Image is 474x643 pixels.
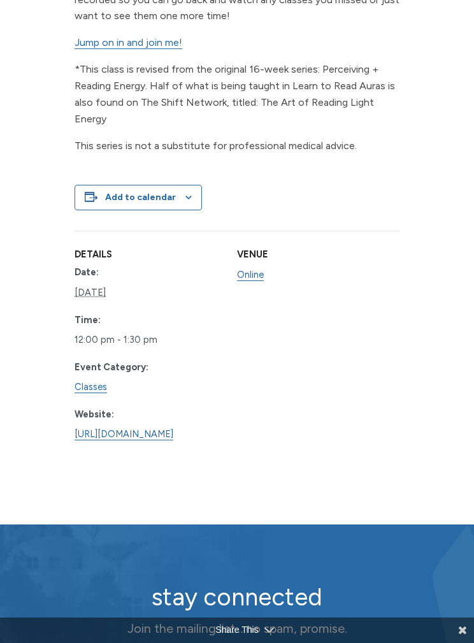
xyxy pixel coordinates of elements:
dt: Event Category: [75,360,222,375]
dt: Date: [75,265,222,280]
button: View links to add events to your calendar [105,192,176,203]
dt: Time: [75,313,222,328]
a: Classes [75,381,107,393]
h2: Venue [237,250,384,260]
abbr: 2025-10-08 [75,287,106,298]
span: *This class is revised from the original 16-week series: Perceiving + Reading Energy. Half of wha... [75,63,395,125]
h2: Details [75,250,222,260]
h2: stay connected [84,584,390,611]
a: [URL][DOMAIN_NAME] [75,428,173,440]
a: Online [237,269,264,281]
a: Jump on in and join me! [75,36,182,49]
div: 2025-10-08 [75,330,222,350]
dt: Website: [75,407,222,423]
span: This series is not a substitute for professional medical advice. [75,140,357,152]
